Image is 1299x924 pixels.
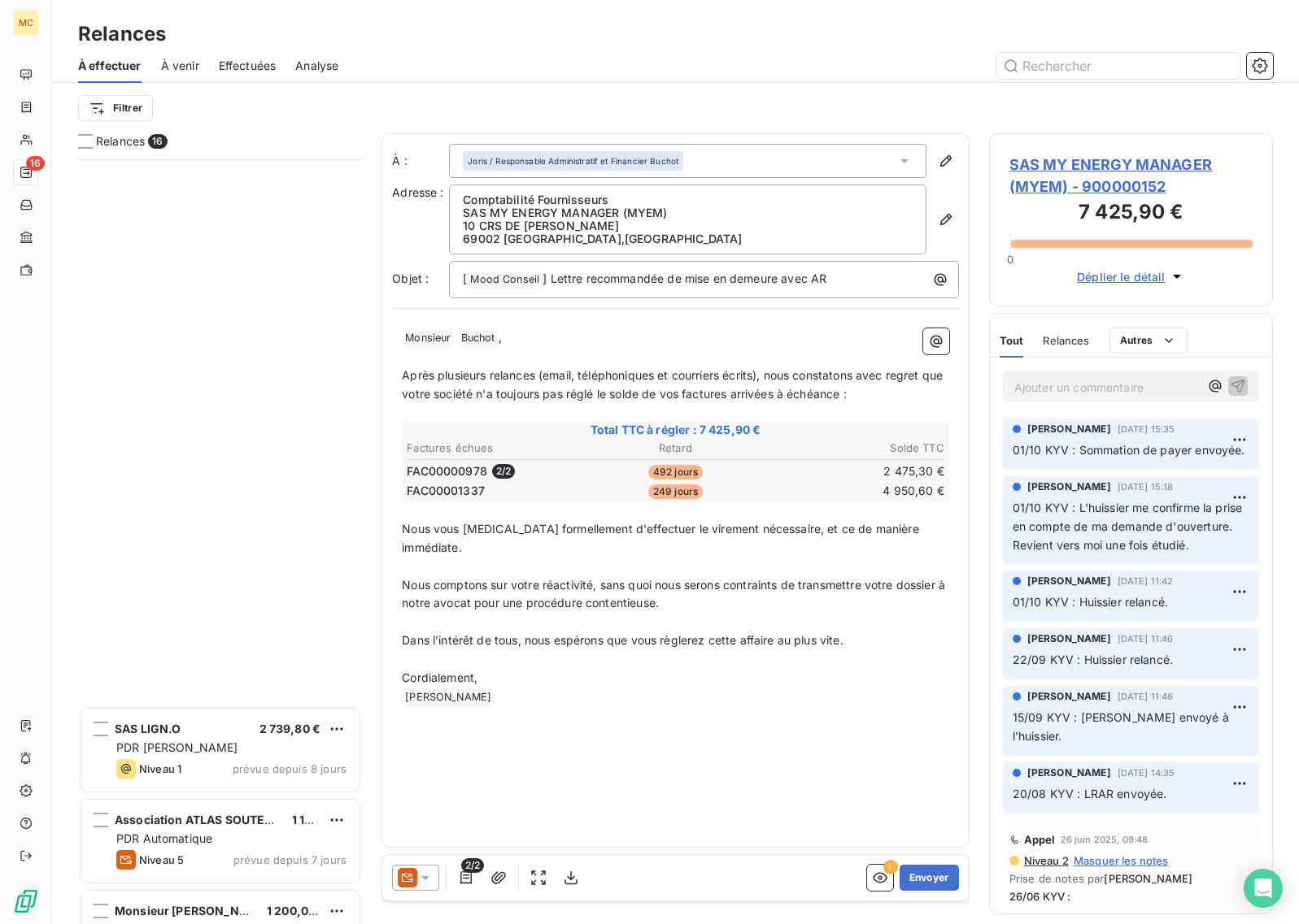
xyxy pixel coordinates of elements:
[1027,574,1111,588] span: [PERSON_NAME]
[1007,253,1013,266] span: 0
[1027,422,1111,436] span: [PERSON_NAME]
[1077,268,1166,285] span: Déplier le détail
[543,271,826,285] span: ] Lettre recommandée de mise en demeure avec AR
[1027,479,1111,494] span: [PERSON_NAME]
[148,134,167,149] span: 16
[1027,766,1111,780] span: [PERSON_NAME]
[1022,854,1069,867] span: Niveau 2
[1244,869,1283,908] div: Open Intercom Messenger
[1118,692,1174,701] span: [DATE] 11:46
[1074,854,1169,867] span: Masquer les notes
[1013,443,1245,457] span: 01/10 KYV : Sommation de payer envoyée.
[459,329,498,348] span: Buchot
[26,156,45,171] span: 16
[78,20,166,49] h3: Relances
[407,463,487,479] span: FAC00000978
[78,95,153,121] button: Filtrer
[996,53,1240,79] input: Rechercher
[1013,501,1246,552] span: 01/10 KYV : L'huissier me confirme la prise en compte de ma demande d'ouverture. Revient vers moi...
[648,465,703,479] span: 492 jours
[900,865,959,891] button: Envoyer
[116,831,212,845] span: PDR Automatique
[392,185,443,199] span: Adresse :
[1118,634,1174,644] span: [DATE] 11:46
[1118,482,1174,492] span: [DATE] 15:18
[463,219,913,232] p: 10 CRS DE [PERSON_NAME]
[1027,631,1111,646] span: [PERSON_NAME]
[1109,328,1188,354] button: Autres
[468,271,542,289] span: Mood Conseil
[292,813,350,826] span: 1 104,00 €
[115,722,181,735] span: SAS LIGN.O
[1009,197,1253,230] h3: 7 425,90 €
[499,330,502,344] span: ,
[13,10,39,36] div: MC
[1118,424,1175,434] span: [DATE] 15:35
[1072,267,1190,286] button: Déplier le détail
[1009,154,1253,197] span: SAS MY ENERGY MANAGER (MYEM) - 900000152
[115,813,442,826] span: Association ATLAS SOUTENIR LES COMPETENCES (OPCO
[1024,833,1056,846] span: Appel
[1013,595,1168,609] span: 01/10 KYV : Huissier relancé.
[139,762,181,775] span: Niveau 1
[766,440,945,457] th: Solde TTC
[402,578,948,610] span: Nous comptons sur votre réactivité, sans quoi nous serons contraints de transmettre votre dossier...
[161,58,199,74] span: À venir
[1013,787,1167,800] span: 20/08 KYV : LRAR envoyée.
[766,482,945,500] td: 4 950,60 €
[463,206,913,219] p: SAS MY ENERGY MANAGER (MYEM)
[1104,872,1192,885] span: [PERSON_NAME]
[402,368,946,401] span: Après plusieurs relances (email, téléphoniques et courriers écrits), nous constatons avec regret ...
[1013,653,1173,666] span: 22/09 KYV : Huissier relancé.
[392,271,429,285] span: Objet :
[461,858,484,873] span: 2/2
[13,888,39,914] img: Logo LeanPay
[492,464,515,479] span: 2 / 2
[392,153,449,169] label: À :
[407,483,485,499] span: FAC00001337
[267,904,327,917] span: 1 200,00 €
[259,722,321,735] span: 2 739,80 €
[139,853,184,866] span: Niveau 5
[1027,689,1111,704] span: [PERSON_NAME]
[402,633,843,647] span: Dans l’intérêt de tous, nous espérons que vous règlerez cette affaire au plus vite.
[1009,872,1253,885] span: Prise de notes par
[406,440,585,457] th: Factures échues
[463,193,913,206] p: Comptabilité Fournisseurs
[233,853,347,866] span: prévue depuis 7 jours
[463,232,913,245] p: 69002 [GEOGRAPHIC_DATA] , [GEOGRAPHIC_DATA]
[403,688,494,707] span: [PERSON_NAME]
[648,484,703,499] span: 249 jours
[404,422,947,438] span: Total TTC à régler : 7 425,90 €
[233,762,347,775] span: prévue depuis 8 jours
[1118,768,1175,778] span: [DATE] 14:35
[219,58,277,74] span: Effectuées
[1013,710,1232,743] span: 15/09 KYV : [PERSON_NAME] envoyé à l'huissier.
[295,58,338,74] span: Analyse
[1118,576,1174,586] span: [DATE] 11:42
[115,904,269,917] span: Monsieur [PERSON_NAME]
[78,58,142,74] span: À effectuer
[468,155,678,167] span: Joris / Responsable Administratif et Financier Buchot
[402,670,477,684] span: Cordialement,
[116,740,238,754] span: PDR [PERSON_NAME]
[766,462,945,480] td: 2 475,30 €
[463,271,467,285] span: [
[1061,835,1149,844] span: 26 juin 2025, 09:48
[586,440,765,457] th: Retard
[1043,334,1089,347] span: Relances
[403,329,453,348] span: Monsieur
[96,133,145,150] span: Relances
[402,522,922,554] span: Nous vous [MEDICAL_DATA] formellement d'effectuer le virement nécessaire, et ce de manière immédi...
[1000,334,1024,347] span: Tout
